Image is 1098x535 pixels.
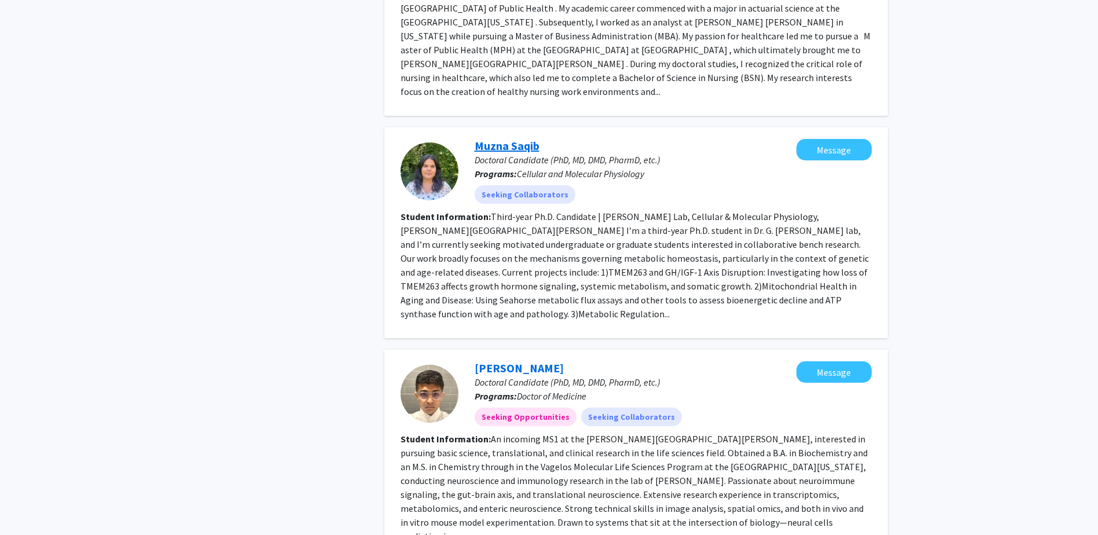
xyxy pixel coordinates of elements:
[475,376,660,388] span: Doctoral Candidate (PhD, MD, DMD, PharmD, etc.)
[475,154,660,166] span: Doctoral Candidate (PhD, MD, DMD, PharmD, etc.)
[9,483,49,526] iframe: Chat
[401,211,869,320] fg-read-more: Third-year Ph.D. Candidate | [PERSON_NAME] Lab, Cellular & Molecular Physiology, [PERSON_NAME][GE...
[475,168,517,179] b: Programs:
[475,408,576,426] mat-chip: Seeking Opportunities
[475,390,517,402] b: Programs:
[796,139,872,160] button: Message Muzna Saqib
[581,408,682,426] mat-chip: Seeking Collaborators
[401,211,491,222] b: Student Information:
[517,168,644,179] span: Cellular and Molecular Physiology
[796,361,872,383] button: Message Shaan Patel
[401,433,491,445] b: Student Information:
[517,390,586,402] span: Doctor of Medicine
[475,185,575,204] mat-chip: Seeking Collaborators
[475,138,539,153] a: Muzna Saqib
[475,361,564,375] a: [PERSON_NAME]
